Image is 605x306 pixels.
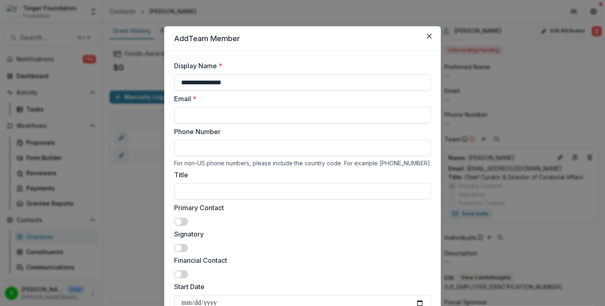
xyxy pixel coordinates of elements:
[174,203,426,213] label: Primary Contact
[174,229,426,239] label: Signatory
[174,160,431,167] div: For non-US phone numbers, please include the country code. For example [PHONE_NUMBER]
[174,170,426,180] label: Title
[174,61,426,71] label: Display Name
[174,94,426,104] label: Email
[174,282,426,292] label: Start Date
[174,127,426,137] label: Phone Number
[423,30,436,43] button: Close
[164,26,441,51] header: Add Team Member
[174,255,426,265] label: Financial Contact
